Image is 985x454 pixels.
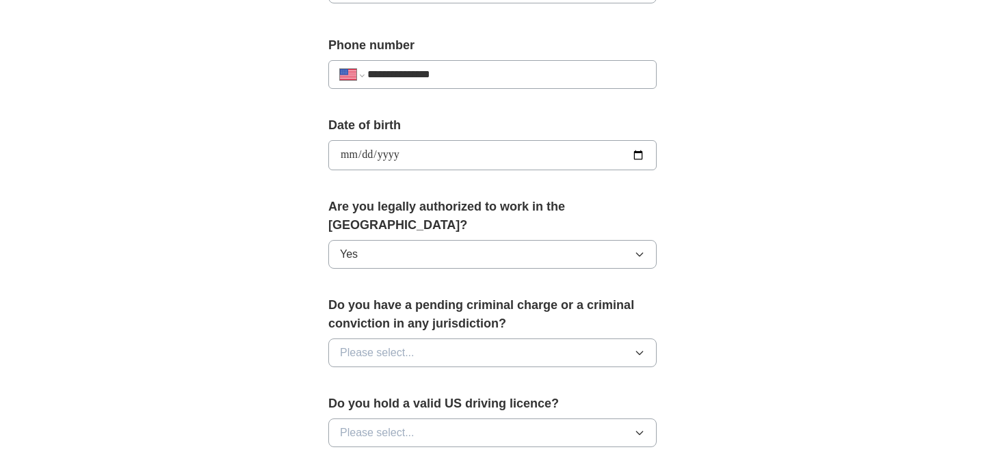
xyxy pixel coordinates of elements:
[328,296,657,333] label: Do you have a pending criminal charge or a criminal conviction in any jurisdiction?
[328,36,657,55] label: Phone number
[328,198,657,235] label: Are you legally authorized to work in the [GEOGRAPHIC_DATA]?
[340,345,415,361] span: Please select...
[328,418,657,447] button: Please select...
[328,395,657,413] label: Do you hold a valid US driving licence?
[340,246,358,263] span: Yes
[340,425,415,441] span: Please select...
[328,338,657,367] button: Please select...
[328,240,657,269] button: Yes
[328,116,657,135] label: Date of birth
